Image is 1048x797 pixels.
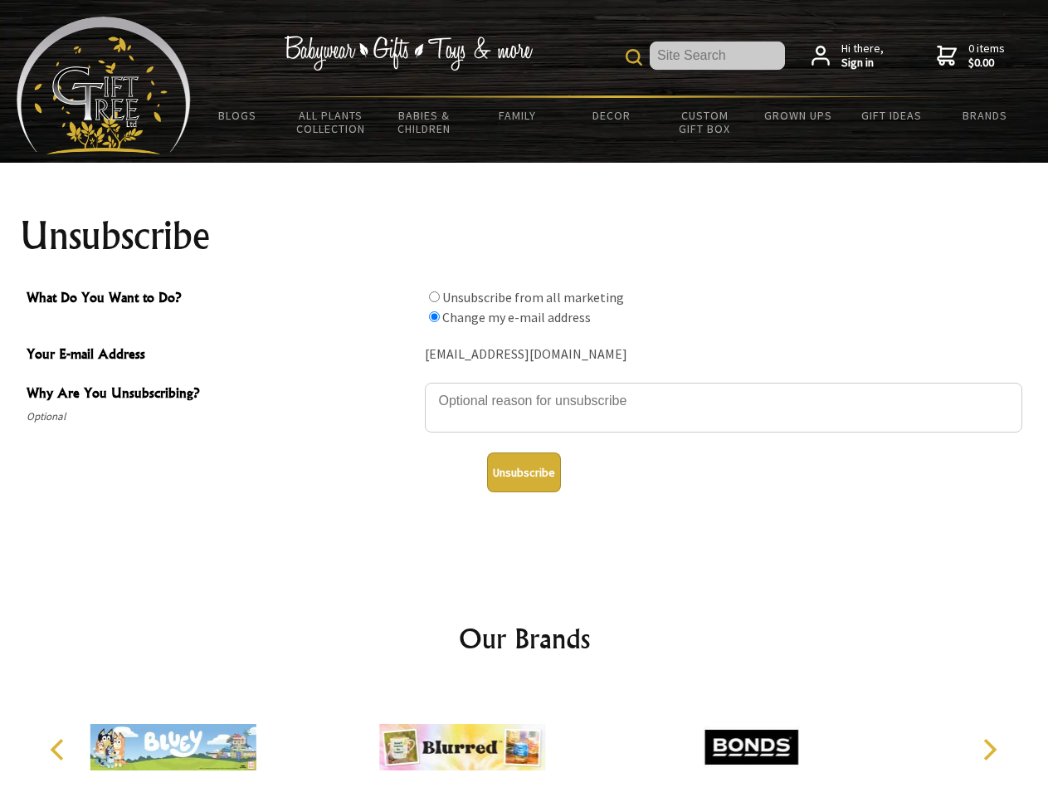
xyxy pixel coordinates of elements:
a: 0 items$0.00 [937,42,1005,71]
a: Custom Gift Box [658,98,752,146]
a: All Plants Collection [285,98,378,146]
strong: $0.00 [968,56,1005,71]
h2: Our Brands [33,619,1016,658]
label: Unsubscribe from all marketing [442,289,624,306]
input: What Do You Want to Do? [429,311,440,322]
a: Hi there,Sign in [812,42,884,71]
a: Babies & Children [378,98,471,146]
a: Decor [564,98,658,133]
button: Previous [41,731,78,768]
input: Site Search [650,42,785,70]
button: Unsubscribe [487,452,561,492]
button: Next [971,731,1007,768]
span: Optional [27,407,417,427]
strong: Sign in [841,56,884,71]
img: product search [626,49,642,66]
div: [EMAIL_ADDRESS][DOMAIN_NAME] [425,342,1022,368]
span: What Do You Want to Do? [27,287,417,311]
a: Gift Ideas [845,98,938,133]
span: Hi there, [841,42,884,71]
span: Why Are You Unsubscribing? [27,383,417,407]
a: Grown Ups [751,98,845,133]
textarea: Why Are You Unsubscribing? [425,383,1022,433]
a: Family [471,98,565,133]
span: Your E-mail Address [27,344,417,368]
img: Babywear - Gifts - Toys & more [284,36,533,71]
label: Change my e-mail address [442,309,591,325]
h1: Unsubscribe [20,216,1029,256]
a: Brands [938,98,1032,133]
span: 0 items [968,41,1005,71]
a: BLOGS [191,98,285,133]
input: What Do You Want to Do? [429,291,440,302]
img: Babyware - Gifts - Toys and more... [17,17,191,154]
